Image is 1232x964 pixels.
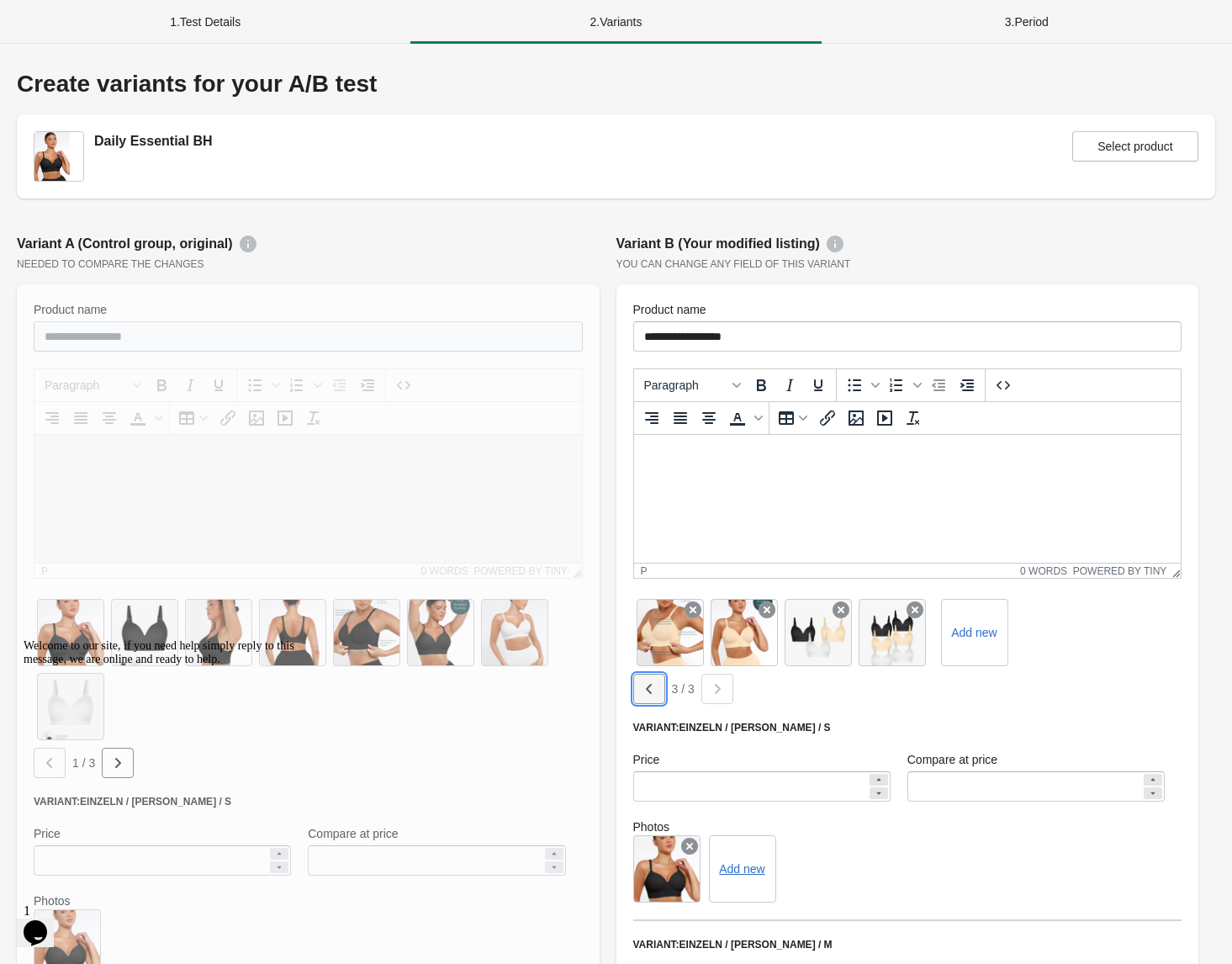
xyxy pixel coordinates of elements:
button: Add new [719,862,764,876]
label: Price [633,751,660,768]
button: Justify [666,404,695,432]
button: Decrease indent [924,371,953,400]
button: Underline [804,371,833,400]
div: Variant: Einzeln / [PERSON_NAME] / M [633,938,1182,951]
label: Compare at price [907,751,997,768]
button: Insert/edit image [842,404,870,432]
label: Add new [951,624,997,641]
div: Daily Essential BH [94,131,213,151]
div: Needed to compare the changes [17,257,600,271]
button: Source code [989,371,1018,400]
div: Variant B (Your modified listing) [616,234,1199,254]
div: Create variants for your A/B test [17,71,1215,98]
button: Clear formatting [899,404,928,432]
iframe: Rich Text Area. Press ALT-0 for help. [634,435,1182,563]
button: Blocks [637,371,747,400]
span: Paragraph [644,379,727,392]
div: Resize [1166,564,1181,578]
span: 3 / 3 [672,682,695,696]
a: Powered by Tiny [1073,565,1167,577]
div: Variant A (Control group, original) [17,234,600,254]
label: Photos [633,818,1182,835]
button: Italic [775,371,804,400]
span: Welcome to our site, if you need help simply reply to this message, we are online and ready to help. [7,7,278,33]
span: Select product [1097,140,1173,153]
button: Select product [1072,131,1198,162]
iframe: chat widget [17,633,320,888]
button: Table [773,404,813,432]
button: Increase indent [953,371,981,400]
div: You can change any field of this variant [616,257,1199,271]
button: Insert/edit media [870,404,899,432]
div: Bullet list [840,371,882,400]
button: Bold [747,371,775,400]
div: Numbered list [882,371,924,400]
iframe: chat widget [17,897,71,947]
label: Product name [633,301,706,318]
div: p [641,565,648,577]
div: Text color [723,404,765,432]
button: Insert/edit link [813,404,842,432]
div: Variant: Einzeln / [PERSON_NAME] / S [633,721,1182,734]
div: Welcome to our site, if you need help simply reply to this message, we are online and ready to help. [7,7,309,34]
button: Align center [695,404,723,432]
button: Align right [637,404,666,432]
button: 0 words [1020,565,1067,577]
